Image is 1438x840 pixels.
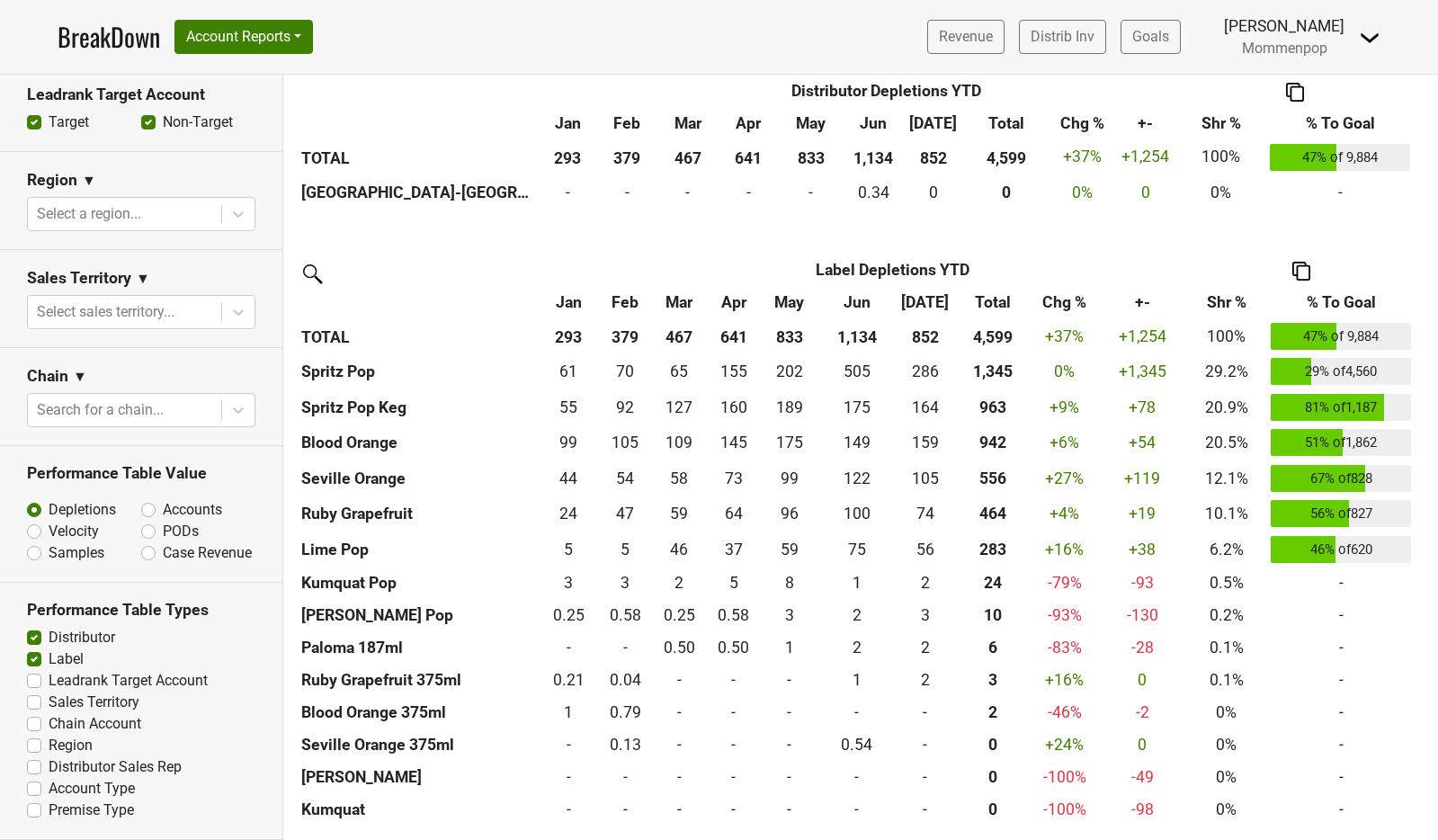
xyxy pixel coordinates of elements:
div: 3 [603,571,648,594]
th: Paloma 187ml [297,632,539,665]
th: 555.837 [955,460,1031,496]
th: +-: activate to sort column ascending [1115,107,1175,139]
label: Target [49,112,89,133]
div: 0 [968,181,1044,204]
td: 3 [539,567,598,600]
div: 2 [899,636,951,659]
td: 1.25 [818,567,894,600]
td: 0.5 [707,632,761,665]
td: +9 % [1032,389,1098,425]
div: 2 [656,571,702,594]
th: May: activate to sort column ascending [760,286,818,318]
td: 0 [538,176,597,209]
div: 464 [960,502,1027,525]
td: - [1266,176,1415,209]
th: 283.072 [955,532,1031,567]
div: 8 [764,571,814,594]
td: 10.1% [1186,496,1266,532]
td: 58.913 [652,496,707,532]
th: Jun: activate to sort column ascending [818,286,894,318]
th: Jun: activate to sort column ascending [844,107,903,139]
th: +-: activate to sort column ascending [1098,286,1186,318]
td: 0 [652,665,707,697]
td: 20.9% [1186,389,1266,425]
div: 65 [656,360,702,383]
td: -79 % [1032,567,1098,600]
td: 2.833 [895,600,955,632]
div: 10 [960,603,1027,627]
td: 12.1% [1186,460,1266,496]
div: 75 [823,538,890,561]
label: Sales Territory [49,692,139,713]
th: Chg %: activate to sort column ascending [1032,286,1098,318]
img: Dropdown Menu [1359,27,1380,49]
td: 0.5% [1186,567,1266,600]
td: 104.915 [895,460,955,496]
div: 2 [823,603,890,627]
div: 0.58 [711,603,756,627]
th: Spritz Pop [297,354,539,390]
td: 6.2% [1186,532,1266,567]
div: 24 [543,502,594,525]
th: Apr: activate to sort column ascending [719,107,778,139]
div: 64 [711,502,756,525]
th: Jan: activate to sort column ascending [539,286,598,318]
th: Apr: activate to sort column ascending [707,286,761,318]
a: Goals [1121,20,1181,54]
td: 54.897 [539,389,598,425]
div: 70 [603,360,648,383]
td: 74.831 [818,532,894,567]
th: 379 [597,139,656,175]
div: 149 [823,431,890,454]
div: 44 [543,467,594,490]
td: 45.666 [652,532,707,567]
span: ▼ [82,170,96,192]
div: 5 [603,538,648,561]
td: 73.343 [707,460,761,496]
td: 8.166 [760,567,818,600]
div: 505 [823,360,890,383]
h3: Region [27,171,77,190]
div: 122 [823,467,890,490]
div: 92 [603,396,648,419]
a: Revenue [927,20,1005,54]
div: +19 [1103,502,1183,525]
td: 4.749 [539,532,598,567]
div: 286 [899,360,951,383]
td: 0 [598,632,652,665]
td: 175.465 [818,389,894,425]
td: 0 [539,632,598,665]
th: 852 [903,139,963,175]
div: 164 [899,396,951,419]
td: 44.246 [539,460,598,496]
div: 73 [711,467,756,490]
label: Accounts [163,499,222,521]
td: 5.166 [598,532,652,567]
td: 2 [818,632,894,665]
label: Distributor Sales Rep [49,756,182,778]
td: 0.583 [598,600,652,632]
th: 963.354 [955,389,1031,425]
td: 92.326 [598,389,652,425]
td: - [1266,567,1416,600]
label: Depletions [49,499,116,521]
td: 58.916 [760,532,818,567]
th: Total: activate to sort column ascending [955,286,1031,318]
td: 158.588 [895,425,955,461]
div: - [602,181,652,204]
a: Distrib Inv [1019,20,1106,54]
th: Distributor Depletions YTD [597,75,1175,107]
th: 293 [538,139,597,175]
td: 175.169 [760,425,818,461]
th: Spritz Pop Keg [297,389,539,425]
div: 58 [656,467,702,490]
th: % To Goal: activate to sort column ascending [1266,286,1416,318]
td: 188.692 [760,389,818,425]
div: 0.50 [656,636,702,659]
div: 47 [603,502,648,525]
td: 285.918 [895,354,955,390]
div: -130 [1103,603,1183,627]
div: 0.58 [603,603,648,627]
div: 59 [764,538,814,561]
td: 0.208 [539,665,598,697]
